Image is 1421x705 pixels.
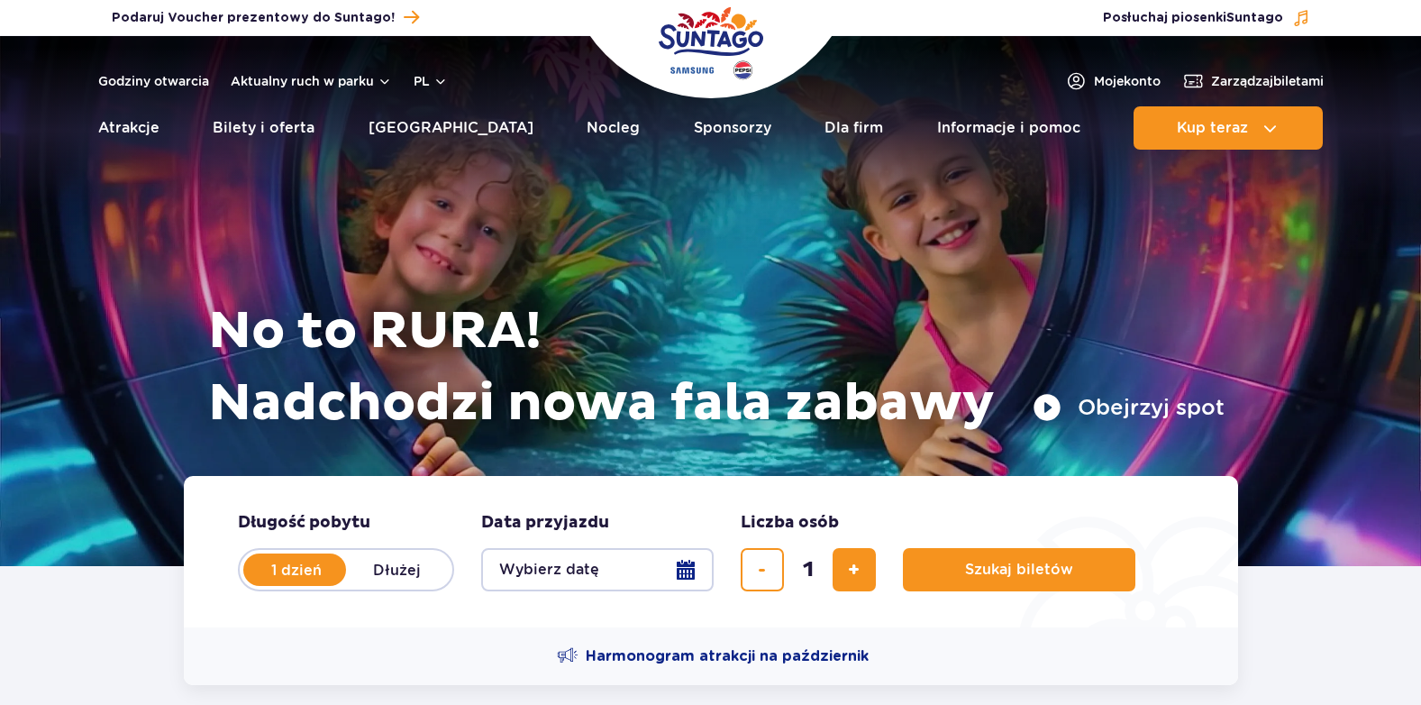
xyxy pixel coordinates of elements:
button: dodaj bilet [833,548,876,591]
a: Bilety i oferta [213,106,314,150]
span: Data przyjazdu [481,512,609,534]
button: usuń bilet [741,548,784,591]
button: Aktualny ruch w parku [231,74,392,88]
span: Podaruj Voucher prezentowy do Suntago! [112,9,395,27]
a: Sponsorzy [694,106,771,150]
h1: No to RURA! Nadchodzi nowa fala zabawy [208,296,1225,440]
a: Informacje i pomoc [937,106,1080,150]
a: Zarządzajbiletami [1182,70,1324,92]
span: Szukaj biletów [965,562,1073,578]
a: [GEOGRAPHIC_DATA] [369,106,533,150]
button: pl [414,72,448,90]
form: Planowanie wizyty w Park of Poland [184,476,1238,627]
button: Szukaj biletów [903,548,1135,591]
a: Harmonogram atrakcji na październik [557,645,869,667]
span: Moje konto [1094,72,1161,90]
a: Dla firm [824,106,883,150]
span: Zarządzaj biletami [1211,72,1324,90]
a: Mojekonto [1065,70,1161,92]
span: Posłuchaj piosenki [1103,9,1283,27]
a: Podaruj Voucher prezentowy do Suntago! [112,5,419,30]
span: Liczba osób [741,512,839,534]
span: Harmonogram atrakcji na październik [586,646,869,666]
a: Godziny otwarcia [98,72,209,90]
span: Suntago [1226,12,1283,24]
a: Nocleg [587,106,640,150]
button: Kup teraz [1134,106,1323,150]
label: Dłużej [346,551,449,589]
span: Kup teraz [1177,120,1248,136]
button: Obejrzyj spot [1033,393,1225,422]
label: 1 dzień [245,551,348,589]
input: liczba biletów [787,548,830,591]
a: Atrakcje [98,106,159,150]
button: Posłuchaj piosenkiSuntago [1103,9,1310,27]
span: Długość pobytu [238,512,370,534]
button: Wybierz datę [481,548,714,591]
